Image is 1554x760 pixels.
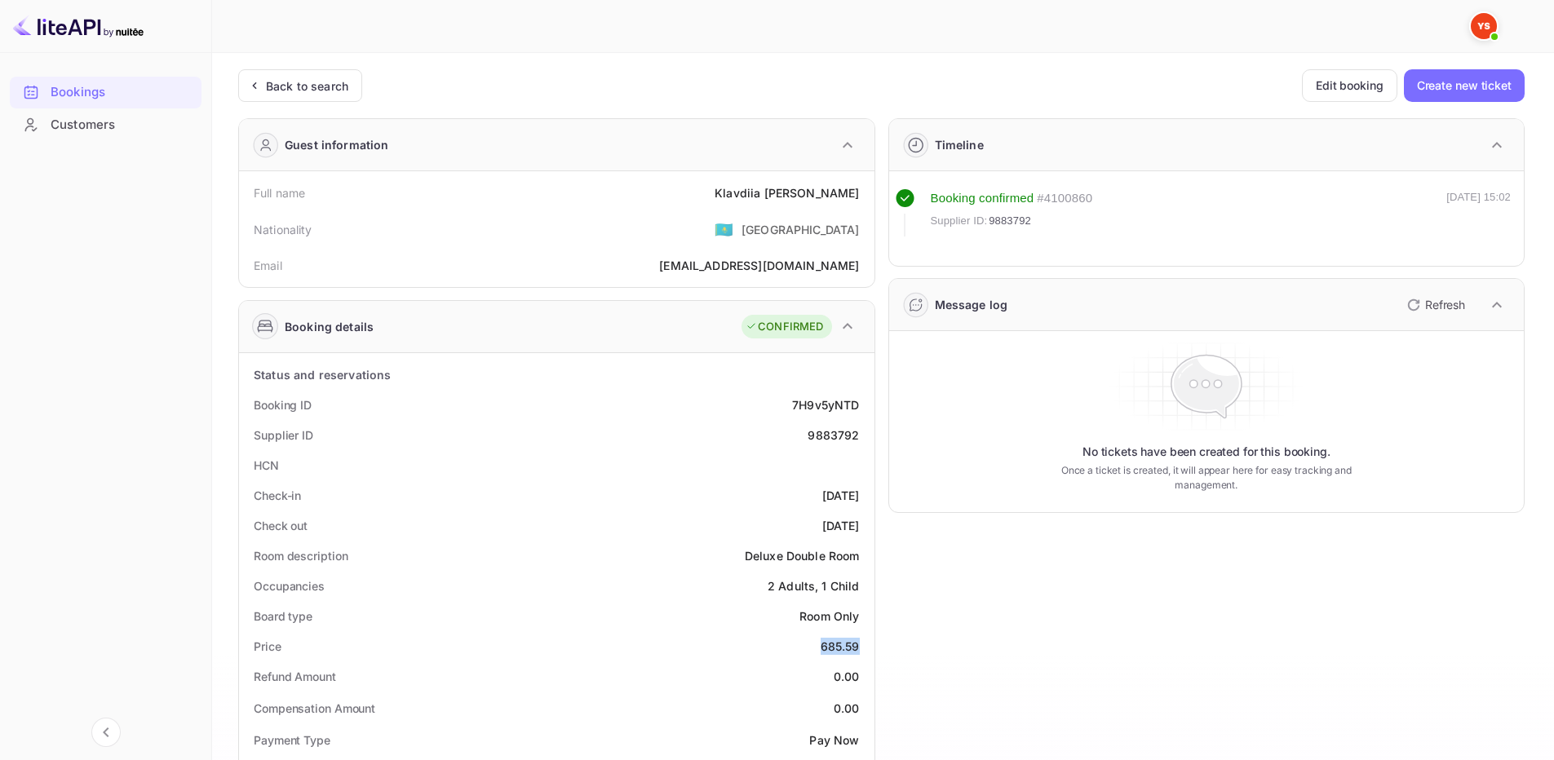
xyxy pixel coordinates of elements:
div: [GEOGRAPHIC_DATA] [742,221,860,238]
div: Payment Type [254,731,330,749]
div: [EMAIL_ADDRESS][DOMAIN_NAME] [659,257,859,274]
a: Bookings [10,77,201,107]
div: Price [254,638,281,655]
div: Room Only [799,608,859,625]
div: Status and reservations [254,366,391,383]
div: HCN [254,457,279,474]
div: Check out [254,517,308,534]
div: Email [254,257,282,274]
div: [DATE] [822,487,860,504]
img: Yandex Support [1471,13,1497,39]
div: Refund Amount [254,668,336,685]
div: Klavdiia [PERSON_NAME] [715,184,859,201]
div: Nationality [254,221,312,238]
span: 9883792 [989,213,1031,229]
span: United States [715,214,733,244]
div: Back to search [266,77,348,95]
div: Booking ID [254,396,312,413]
div: Pay Now [809,731,859,749]
div: Deluxe Double Room [745,547,860,564]
div: Occupancies [254,577,325,594]
div: Check-in [254,487,301,504]
div: 0.00 [834,700,860,717]
button: Create new ticket [1404,69,1525,102]
div: 2 Adults, 1 Child [768,577,860,594]
p: Once a ticket is created, it will appear here for easy tracking and management. [1035,463,1377,493]
div: [DATE] [822,517,860,534]
div: Message log [935,296,1008,313]
div: 7H9v5yNTD [792,396,859,413]
div: Timeline [935,136,984,153]
div: 0.00 [834,668,860,685]
a: Customers [10,109,201,139]
div: Full name [254,184,305,201]
img: LiteAPI logo [13,13,144,39]
p: Refresh [1425,296,1465,313]
div: Guest information [285,136,389,153]
div: 9883792 [808,426,859,444]
div: Room description [254,547,348,564]
div: Customers [10,109,201,141]
div: Customers [51,116,193,135]
div: Compensation Amount [254,700,375,717]
div: Booking confirmed [931,189,1034,208]
div: Board type [254,608,312,625]
div: Supplier ID [254,426,313,444]
span: Supplier ID: [931,213,988,229]
div: Bookings [51,83,193,102]
button: Refresh [1397,292,1472,318]
div: CONFIRMED [746,319,823,335]
p: No tickets have been created for this booking. [1082,444,1330,460]
div: Bookings [10,77,201,108]
div: 685.59 [821,638,860,655]
div: [DATE] 15:02 [1446,189,1511,236]
button: Collapse navigation [91,718,121,747]
div: # 4100860 [1037,189,1092,208]
div: Booking details [285,318,374,335]
button: Edit booking [1302,69,1397,102]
